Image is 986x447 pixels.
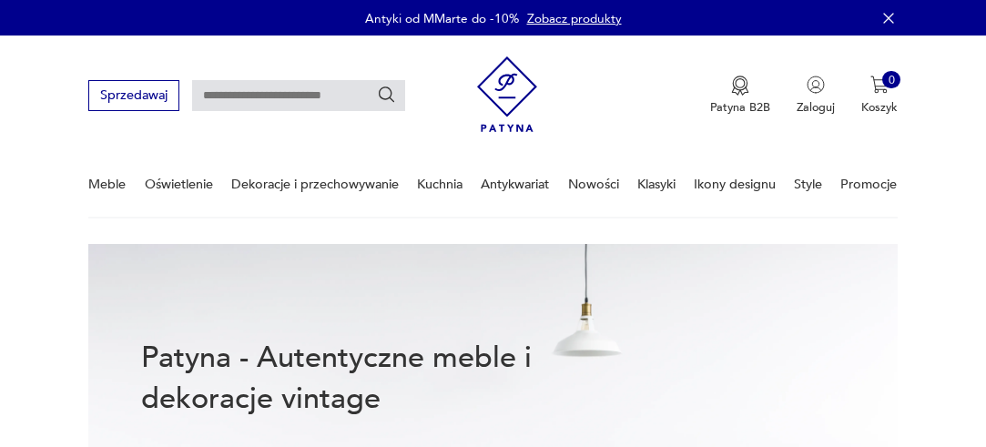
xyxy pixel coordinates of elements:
a: Oświetlenie [145,153,213,216]
a: Dekoracje i przechowywanie [231,153,399,216]
p: Koszyk [861,99,898,116]
a: Promocje [840,153,897,216]
button: 0Koszyk [861,76,898,116]
a: Nowości [568,153,619,216]
h1: Patyna - Autentyczne meble i dekoracje vintage [141,338,577,420]
a: Style [794,153,822,216]
a: Klasyki [637,153,676,216]
img: Ikonka użytkownika [807,76,825,94]
a: Zobacz produkty [527,10,622,27]
a: Ikona medaluPatyna B2B [710,76,770,116]
a: Ikony designu [694,153,776,216]
div: 0 [882,71,900,89]
button: Zaloguj [797,76,835,116]
a: Meble [88,153,126,216]
p: Zaloguj [797,99,835,116]
p: Patyna B2B [710,99,770,116]
a: Kuchnia [417,153,463,216]
img: Patyna - sklep z meblami i dekoracjami vintage [477,50,538,138]
a: Antykwariat [481,153,549,216]
button: Sprzedawaj [88,80,178,110]
p: Antyki od MMarte do -10% [365,10,519,27]
button: Patyna B2B [710,76,770,116]
img: Ikona koszyka [870,76,889,94]
img: Ikona medalu [731,76,749,96]
button: Szukaj [377,86,397,106]
a: Sprzedawaj [88,91,178,102]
